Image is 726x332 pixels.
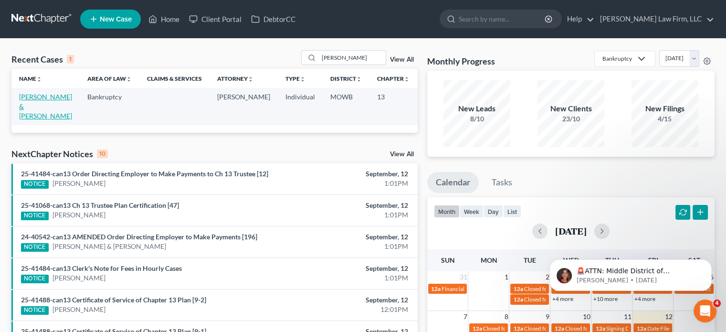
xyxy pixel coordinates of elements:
[53,242,166,251] a: [PERSON_NAME] & [PERSON_NAME]
[694,300,716,322] iframe: Intercom live chat
[139,69,210,88] th: Claims & Services
[285,264,408,273] div: September, 12
[390,56,414,63] a: View All
[513,325,523,332] span: 12a
[417,88,492,125] td: [PHONE_NUMBER]
[285,75,305,82] a: Typeunfold_more
[87,75,132,82] a: Area of Lawunfold_more
[606,325,691,332] span: Signing Date for [PERSON_NAME]
[21,170,268,178] a: 25-41484-can13 Order Directing Employer to Make Payments to Ch 13 Trustee [12]
[210,88,278,125] td: [PERSON_NAME]
[460,205,484,218] button: week
[442,285,553,292] span: Financial Management for [PERSON_NAME]
[21,201,179,209] a: 25-41068-can13 Ch 13 Trustee Plan Certification [47]
[285,210,408,220] div: 1:01PM
[565,325,636,332] span: Closed for [PERSON_NAME]
[555,226,587,236] h2: [DATE]
[663,311,673,322] span: 12
[330,75,362,82] a: Districtunfold_more
[462,311,468,322] span: 7
[53,210,105,220] a: [PERSON_NAME]
[21,275,49,283] div: NOTICE
[713,300,721,307] span: 4
[513,285,523,292] span: 12a
[636,325,646,332] span: 12a
[285,169,408,179] div: September, 12
[631,103,698,114] div: New Filings
[278,88,323,125] td: Individual
[11,148,108,160] div: NextChapter Notices
[285,232,408,242] div: September, 12
[480,256,497,264] span: Mon
[537,103,604,114] div: New Clients
[285,305,408,314] div: 12:01PM
[459,10,546,28] input: Search by name...
[285,295,408,305] div: September, 12
[21,243,49,252] div: NOTICE
[67,55,74,64] div: 1
[434,205,460,218] button: month
[53,273,105,283] a: [PERSON_NAME]
[53,179,105,188] a: [PERSON_NAME]
[631,114,698,124] div: 4/15
[21,264,182,272] a: 25-41484-can13 Clerk's Note for Fees in Hourly Cases
[483,172,521,193] a: Tasks
[535,239,726,306] iframe: Intercom notifications message
[554,325,564,332] span: 12a
[524,256,536,264] span: Tue
[524,296,653,303] span: Closed for [PERSON_NAME][GEOGRAPHIC_DATA]
[443,103,510,114] div: New Leads
[537,114,604,124] div: 23/10
[285,201,408,210] div: September, 12
[36,76,42,82] i: unfold_more
[484,205,503,218] button: day
[595,11,714,28] a: [PERSON_NAME] Law Firm, LLC
[11,54,74,65] div: Recent Cases
[503,271,509,283] span: 1
[144,11,184,28] a: Home
[285,242,408,251] div: 1:01PM
[184,11,246,28] a: Client Portal
[323,88,369,125] td: MOWB
[19,93,72,120] a: [PERSON_NAME] & [PERSON_NAME]
[503,205,521,218] button: list
[443,114,510,124] div: 8/10
[126,76,132,82] i: unfold_more
[97,150,108,158] div: 10
[369,88,417,125] td: 13
[285,179,408,188] div: 1:01PM
[246,11,300,28] a: DebtorCC
[21,306,49,315] div: NOTICE
[513,296,523,303] span: 12a
[53,305,105,314] a: [PERSON_NAME]
[595,325,605,332] span: 12a
[100,16,132,23] span: New Case
[217,75,253,82] a: Attorneyunfold_more
[427,55,495,67] h3: Monthly Progress
[544,311,550,322] span: 9
[441,256,454,264] span: Sun
[622,311,632,322] span: 11
[285,273,408,283] div: 1:01PM
[562,11,594,28] a: Help
[472,325,482,332] span: 12a
[248,76,253,82] i: unfold_more
[404,76,410,82] i: unfold_more
[390,151,414,158] a: View All
[503,311,509,322] span: 8
[458,271,468,283] span: 31
[431,285,441,292] span: 12a
[581,311,591,322] span: 10
[300,76,305,82] i: unfold_more
[19,75,42,82] a: Nameunfold_more
[21,180,49,189] div: NOTICE
[483,325,554,332] span: Closed for [PERSON_NAME]
[21,233,257,241] a: 24-40542-can13 AMENDED Order Directing Employer to Make Payments [196]
[524,325,646,332] span: Closed for [PERSON_NAME] & [PERSON_NAME]
[427,172,479,193] a: Calendar
[21,296,206,304] a: 25-41488-can13 Certificate of Service of Chapter 13 Plan [9-2]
